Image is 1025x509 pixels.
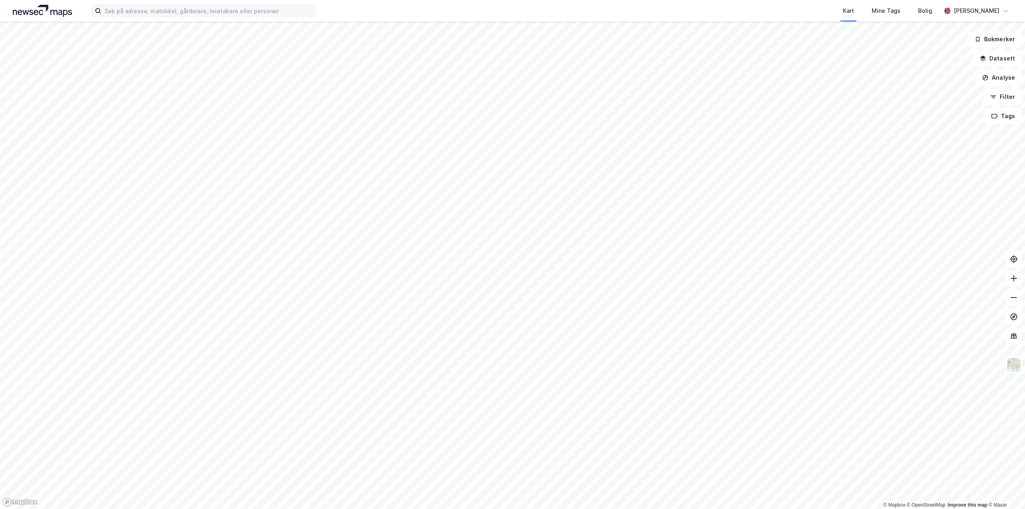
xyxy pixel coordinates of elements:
[1006,357,1021,372] img: Z
[918,6,932,16] div: Bolig
[968,31,1022,47] button: Bokmerker
[948,502,987,508] a: Improve this map
[954,6,999,16] div: [PERSON_NAME]
[2,497,38,507] a: Mapbox homepage
[872,6,900,16] div: Mine Tags
[843,6,854,16] div: Kart
[883,502,905,508] a: Mapbox
[983,89,1022,105] button: Filter
[907,502,946,508] a: OpenStreetMap
[985,108,1022,124] button: Tags
[975,70,1022,86] button: Analyse
[985,471,1025,509] div: Kontrollprogram for chat
[973,50,1022,66] button: Datasett
[13,5,72,17] img: logo.a4113a55bc3d86da70a041830d287a7e.svg
[985,471,1025,509] iframe: Chat Widget
[101,5,315,17] input: Søk på adresse, matrikkel, gårdeiere, leietakere eller personer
